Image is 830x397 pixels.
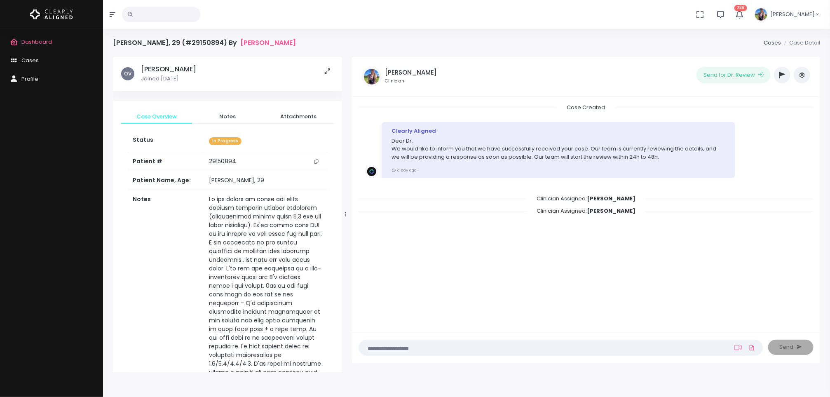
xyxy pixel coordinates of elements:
[113,39,296,47] h4: [PERSON_NAME], 29 (#29150894) By
[747,340,757,355] a: Add Files
[781,39,820,47] li: Case Detail
[204,171,327,190] td: [PERSON_NAME], 29
[385,69,437,76] h5: [PERSON_NAME]
[392,127,725,135] div: Clearly Aligned
[21,56,39,64] span: Cases
[734,5,747,11] span: 236
[385,78,437,85] small: Clinician
[764,39,781,47] a: Cases
[30,6,73,23] img: Logo Horizontal
[209,137,241,145] span: In Progress
[392,137,725,161] p: Dear Dr. We would like to inform you that we have successfully received your case. Our team is cu...
[270,113,327,121] span: Attachments
[557,101,615,114] span: Case Created
[204,152,327,171] td: 29150894
[587,207,635,215] b: [PERSON_NAME]
[128,171,204,190] th: Patient Name, Age:
[527,204,645,217] span: Clinician Assigned:
[141,75,196,83] p: Joined [DATE]
[696,67,771,83] button: Send for Dr. Review
[113,57,342,372] div: scrollable content
[141,65,196,73] h5: [PERSON_NAME]
[128,113,185,121] span: Case Overview
[754,7,769,22] img: Header Avatar
[527,192,645,205] span: Clinician Assigned:
[392,167,416,173] small: a day ago
[770,10,815,19] span: [PERSON_NAME]
[128,131,204,152] th: Status
[121,67,134,80] span: OV
[199,113,256,121] span: Notes
[733,344,743,351] a: Add Loom Video
[240,39,296,47] a: [PERSON_NAME]
[21,75,38,83] span: Profile
[21,38,52,46] span: Dashboard
[587,195,635,202] b: [PERSON_NAME]
[128,152,204,171] th: Patient #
